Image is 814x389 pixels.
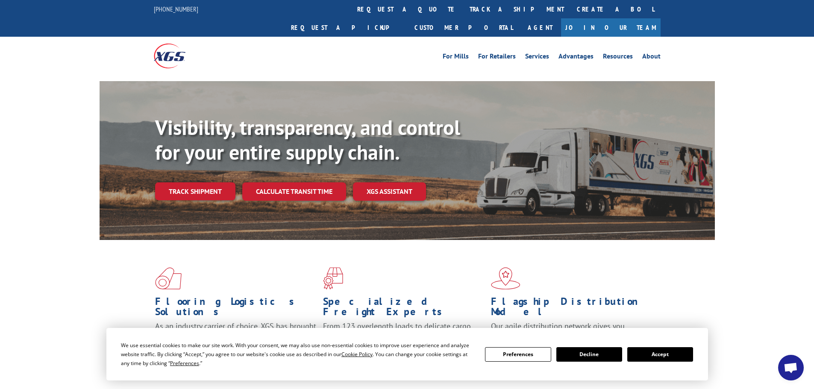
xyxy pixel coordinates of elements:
[155,296,317,321] h1: Flooring Logistics Solutions
[485,347,551,362] button: Preferences
[154,5,198,13] a: [PHONE_NUMBER]
[603,53,633,62] a: Resources
[491,321,648,341] span: Our agile distribution network gives you nationwide inventory management on demand.
[341,351,373,358] span: Cookie Policy
[285,18,408,37] a: Request a pickup
[323,321,485,359] p: From 123 overlength loads to delicate cargo, our experienced staff knows the best way to move you...
[478,53,516,62] a: For Retailers
[491,296,652,321] h1: Flagship Distribution Model
[155,182,235,200] a: Track shipment
[170,360,199,367] span: Preferences
[155,114,460,165] b: Visibility, transparency, and control for your entire supply chain.
[155,267,182,290] img: xgs-icon-total-supply-chain-intelligence-red
[778,355,804,380] div: Open chat
[556,347,622,362] button: Decline
[443,53,469,62] a: For Mills
[561,18,661,37] a: Join Our Team
[323,267,343,290] img: xgs-icon-focused-on-flooring-red
[627,347,693,362] button: Accept
[106,328,708,380] div: Cookie Consent Prompt
[642,53,661,62] a: About
[408,18,519,37] a: Customer Portal
[242,182,346,201] a: Calculate transit time
[353,182,426,201] a: XGS ASSISTANT
[525,53,549,62] a: Services
[558,53,594,62] a: Advantages
[323,296,485,321] h1: Specialized Freight Experts
[155,321,316,351] span: As an industry carrier of choice, XGS has brought innovation and dedication to flooring logistics...
[519,18,561,37] a: Agent
[121,341,475,368] div: We use essential cookies to make our site work. With your consent, we may also use non-essential ...
[491,267,520,290] img: xgs-icon-flagship-distribution-model-red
